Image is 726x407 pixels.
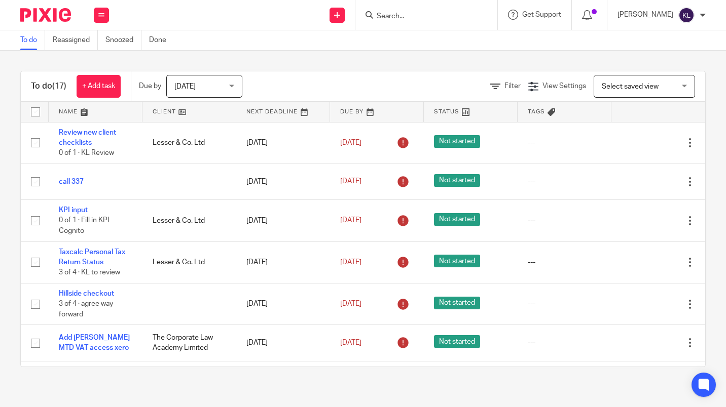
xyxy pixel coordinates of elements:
[59,217,109,235] span: 0 of 1 · Fill in KPI Cognito
[678,7,695,23] img: svg%3E
[236,122,330,164] td: [DATE]
[528,299,601,309] div: ---
[434,135,480,148] span: Not started
[236,361,330,397] td: [DATE]
[340,139,361,146] span: [DATE]
[20,30,45,50] a: To do
[174,83,196,90] span: [DATE]
[59,300,113,318] span: 3 of 4 · agree way forward
[236,164,330,199] td: [DATE]
[105,30,141,50] a: Snoozed
[434,297,480,309] span: Not started
[528,177,601,187] div: ---
[528,257,601,267] div: ---
[59,249,125,266] a: Taxcalc Personal Tax Return Status
[142,361,236,397] td: Hit Products Ltd
[528,109,545,114] span: Tags
[340,339,361,346] span: [DATE]
[340,259,361,266] span: [DATE]
[434,213,480,226] span: Not started
[528,216,601,226] div: ---
[434,174,480,187] span: Not started
[142,200,236,241] td: Lesser & Co. Ltd
[59,269,120,276] span: 3 of 4 · KL to review
[602,83,659,90] span: Select saved view
[149,30,174,50] a: Done
[528,138,601,148] div: ---
[340,217,361,224] span: [DATE]
[236,241,330,283] td: [DATE]
[142,241,236,283] td: Lesser & Co. Ltd
[528,338,601,348] div: ---
[618,10,673,20] p: [PERSON_NAME]
[59,207,88,214] a: KPI input
[59,129,116,146] a: Review new client checklists
[522,11,561,18] span: Get Support
[139,81,161,91] p: Due by
[236,283,330,324] td: [DATE]
[542,83,586,90] span: View Settings
[376,12,467,21] input: Search
[53,30,98,50] a: Reassigned
[52,82,66,90] span: (17)
[236,200,330,241] td: [DATE]
[142,122,236,164] td: Lesser & Co. Ltd
[20,8,71,22] img: Pixie
[340,300,361,307] span: [DATE]
[59,149,114,156] span: 0 of 1 · KL Review
[340,178,361,185] span: [DATE]
[434,255,480,267] span: Not started
[236,325,330,361] td: [DATE]
[77,75,121,98] a: + Add task
[59,178,84,185] a: call 337
[59,334,130,351] a: Add [PERSON_NAME] MTD VAT access xero
[504,83,521,90] span: Filter
[434,335,480,348] span: Not started
[31,81,66,92] h1: To do
[59,290,114,297] a: Hillside checkout
[142,325,236,361] td: The Corporate Law Academy Limited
